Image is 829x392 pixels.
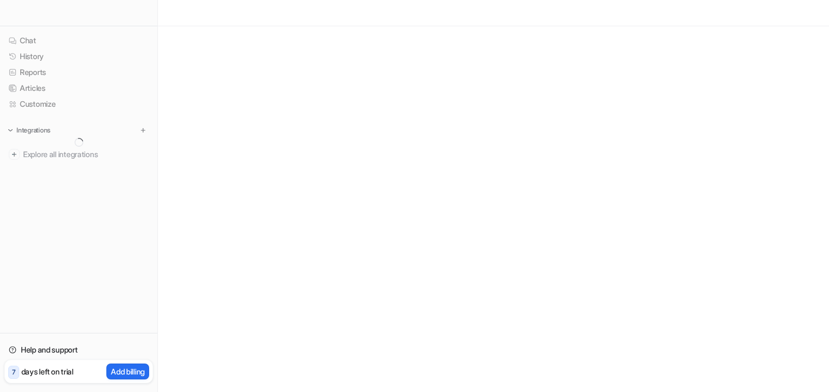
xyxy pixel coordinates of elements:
a: Articles [4,80,153,96]
a: Reports [4,65,153,80]
a: Customize [4,96,153,112]
p: Add billing [111,366,145,377]
p: days left on trial [21,366,73,377]
a: History [4,49,153,64]
p: Integrations [16,126,50,135]
span: Explore all integrations [23,146,149,163]
img: expand menu [7,126,14,134]
a: Chat [4,33,153,48]
img: explore all integrations [9,149,20,160]
button: Add billing [106,364,149,379]
a: Help and support [4,342,153,358]
p: 7 [12,367,15,377]
button: Integrations [4,125,54,136]
a: Explore all integrations [4,147,153,162]
img: menu_add.svg [139,126,147,134]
